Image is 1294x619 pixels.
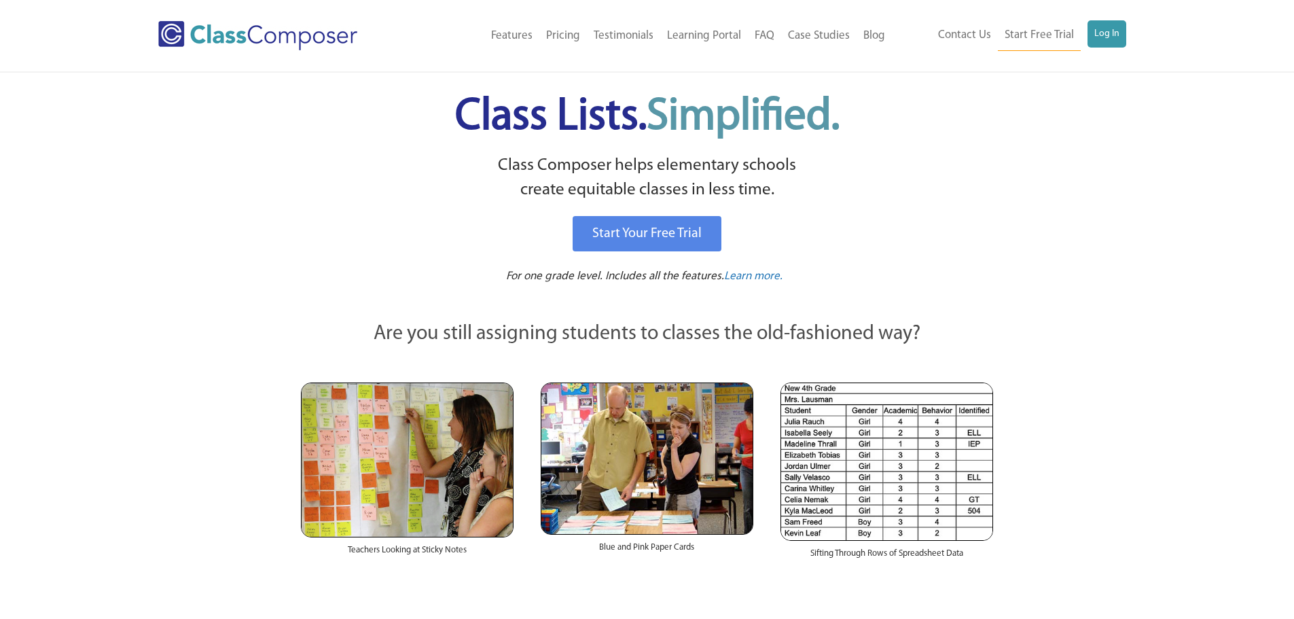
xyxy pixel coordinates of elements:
img: Teachers Looking at Sticky Notes [301,383,514,537]
div: Sifting Through Rows of Spreadsheet Data [780,541,993,573]
a: Testimonials [587,21,660,51]
a: Learn more. [724,268,783,285]
a: Features [484,21,539,51]
p: Class Composer helps elementary schools create equitable classes in less time. [299,154,996,203]
span: Class Lists. [455,95,840,139]
span: Simplified. [647,95,840,139]
a: Start Your Free Trial [573,216,721,251]
a: Contact Us [931,20,998,50]
div: Teachers Looking at Sticky Notes [301,537,514,570]
a: FAQ [748,21,781,51]
a: Case Studies [781,21,857,51]
img: Spreadsheets [780,383,993,541]
img: Class Composer [158,21,357,50]
a: Blog [857,21,892,51]
a: Learning Portal [660,21,748,51]
span: Learn more. [724,270,783,282]
nav: Header Menu [892,20,1126,51]
div: Blue and Pink Paper Cards [541,535,753,567]
span: Start Your Free Trial [592,227,702,241]
span: For one grade level. Includes all the features. [506,270,724,282]
a: Log In [1088,20,1126,48]
p: Are you still assigning students to classes the old-fashioned way? [301,319,994,349]
img: Blue and Pink Paper Cards [541,383,753,534]
a: Pricing [539,21,587,51]
nav: Header Menu [413,21,892,51]
a: Start Free Trial [998,20,1081,51]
